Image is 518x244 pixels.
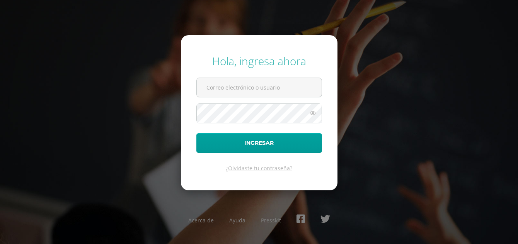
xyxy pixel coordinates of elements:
a: Acerca de [188,217,214,224]
div: Hola, ingresa ahora [196,54,322,68]
input: Correo electrónico o usuario [197,78,322,97]
a: Ayuda [229,217,245,224]
button: Ingresar [196,133,322,153]
a: Presskit [261,217,281,224]
a: ¿Olvidaste tu contraseña? [226,164,292,172]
